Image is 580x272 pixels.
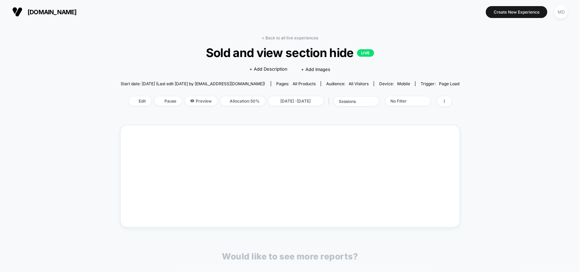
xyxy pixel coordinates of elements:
[391,98,418,104] div: No Filter
[155,96,182,106] span: Pause
[349,81,369,86] span: All Visitors
[276,81,316,86] div: Pages:
[10,6,79,17] button: [DOMAIN_NAME]
[250,66,288,73] span: + Add Description
[327,96,334,106] span: |
[374,81,415,86] span: Device:
[129,96,151,106] span: Edit
[555,5,568,19] div: MD
[439,81,459,86] span: Page Load
[293,81,316,86] span: all products
[486,6,547,18] button: Create New Experience
[301,67,331,72] span: + Add Images
[268,96,323,106] span: [DATE] - [DATE]
[339,99,366,104] div: sessions
[28,8,77,16] span: [DOMAIN_NAME]
[552,5,570,19] button: MD
[185,96,217,106] span: Preview
[121,81,265,86] span: Start date: [DATE] (Last edit [DATE] by [EMAIL_ADDRESS][DOMAIN_NAME])
[138,46,443,60] span: Sold and view section hide
[326,81,369,86] div: Audience:
[12,7,22,17] img: Visually logo
[221,96,265,106] span: Allocation: 50%
[397,81,410,86] span: mobile
[262,35,318,40] a: < Back to all live experiences
[222,251,358,261] p: Would like to see more reports?
[421,81,459,86] div: Trigger:
[357,49,374,57] p: LIVE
